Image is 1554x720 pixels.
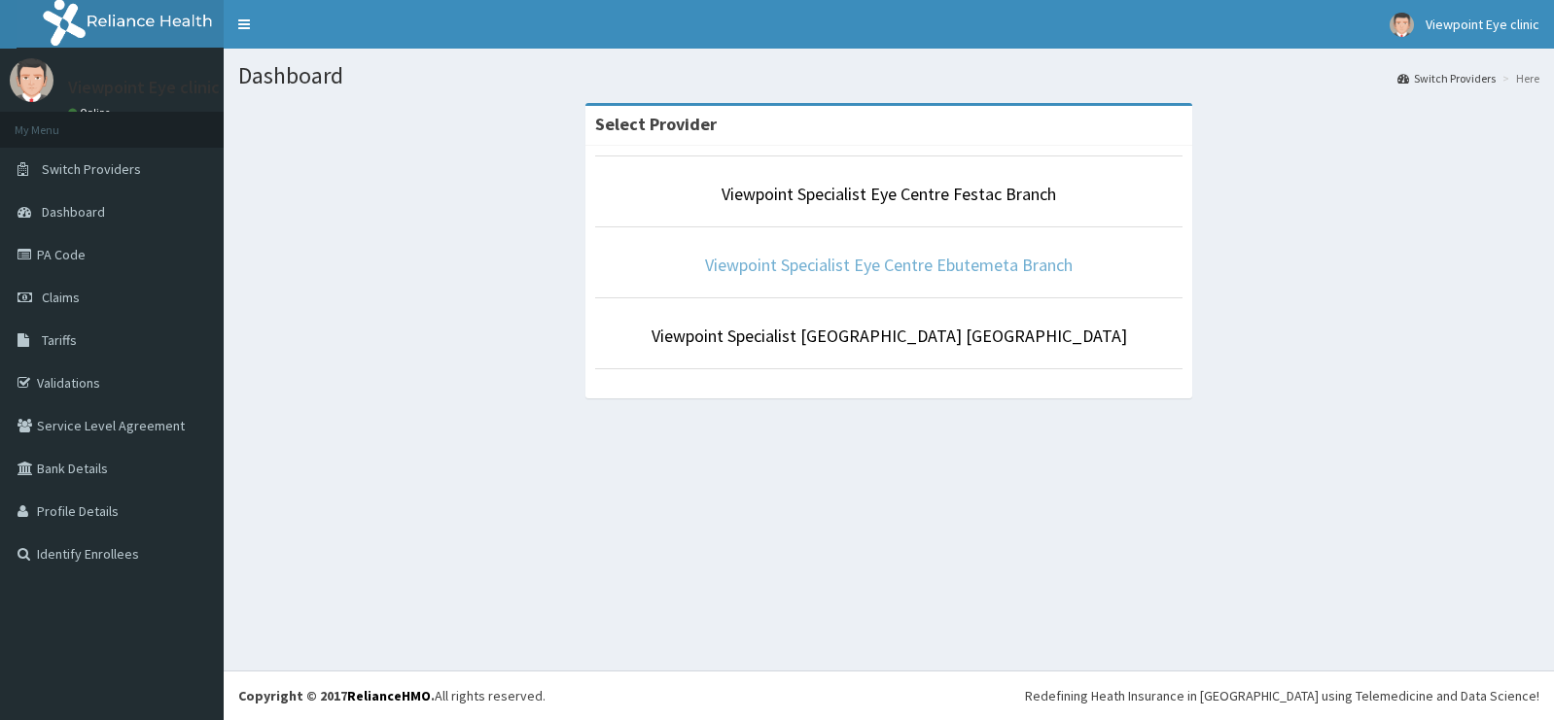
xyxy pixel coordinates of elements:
h1: Dashboard [238,63,1539,88]
strong: Copyright © 2017 . [238,687,435,704]
div: Redefining Heath Insurance in [GEOGRAPHIC_DATA] using Telemedicine and Data Science! [1025,686,1539,705]
a: Viewpoint Specialist Eye Centre Ebutemeta Branch [705,254,1073,276]
span: Viewpoint Eye clinic [1426,16,1539,33]
a: Switch Providers [1397,70,1496,86]
span: Tariffs [42,331,77,349]
li: Here [1498,70,1539,86]
a: Viewpoint Specialist Eye Centre Festac Branch [722,183,1056,205]
footer: All rights reserved. [224,670,1554,720]
span: Switch Providers [42,160,141,178]
a: Online [68,106,115,120]
img: User Image [10,58,53,102]
span: Dashboard [42,203,105,221]
a: Viewpoint Specialist [GEOGRAPHIC_DATA] [GEOGRAPHIC_DATA] [652,325,1127,347]
strong: Select Provider [595,113,717,135]
span: Claims [42,289,80,306]
p: Viewpoint Eye clinic [68,79,220,96]
a: RelianceHMO [347,687,431,704]
img: User Image [1390,13,1414,37]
